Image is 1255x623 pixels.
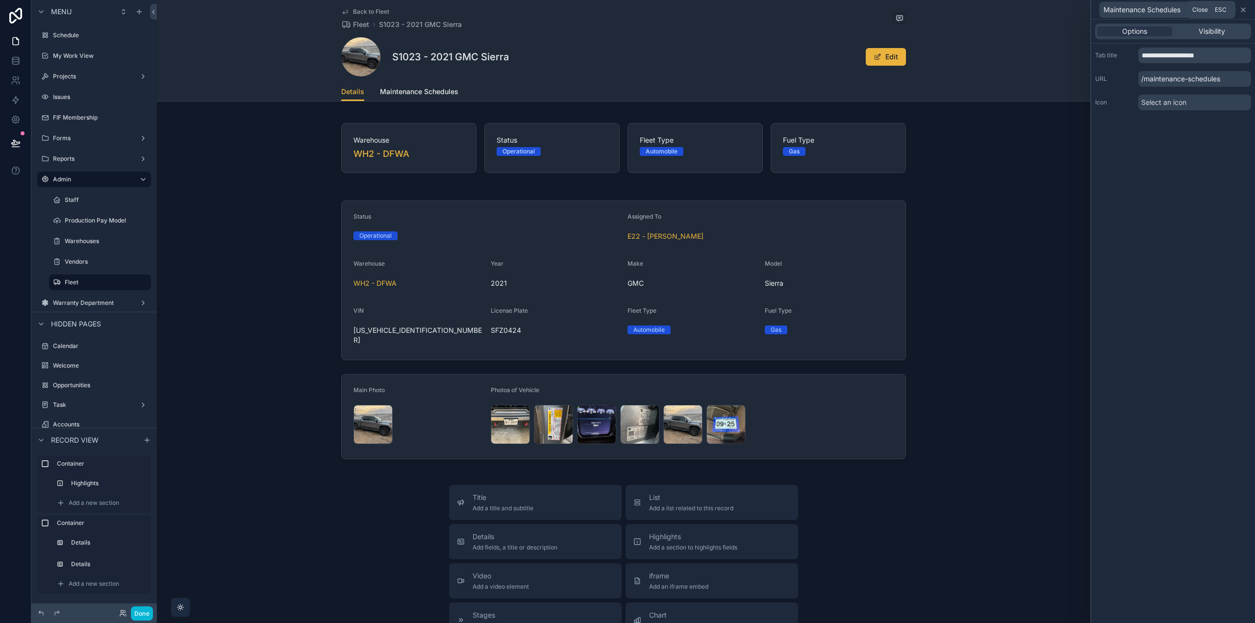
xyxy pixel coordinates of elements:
[649,583,708,591] span: Add an iframe embed
[473,583,529,591] span: Add a video element
[53,134,135,142] label: Forms
[341,20,369,29] a: Fleet
[37,69,151,84] a: Projects
[53,175,131,183] label: Admin
[1104,5,1180,15] span: Maintenance Schedules
[37,417,151,432] a: Accounts
[473,544,557,551] span: Add fields, a title or description
[53,114,149,122] label: FIF Membership
[31,451,157,603] div: scrollable content
[649,544,737,551] span: Add a section to highlights fields
[51,319,101,329] span: Hidden pages
[341,8,389,16] a: Back to Fleet
[53,381,149,389] label: Opportunities
[49,192,151,208] a: Staff
[49,213,151,228] a: Production Pay Model
[37,358,151,374] a: Welcome
[649,532,737,542] span: Highlights
[473,493,533,502] span: Title
[473,571,529,581] span: Video
[380,83,458,102] a: Maintenance Schedules
[649,493,733,502] span: List
[53,73,135,80] label: Projects
[353,8,389,16] span: Back to Fleet
[449,563,622,598] button: VideoAdd a video element
[449,485,622,520] button: TitleAdd a title and subtitle
[341,87,364,97] span: Details
[626,485,798,520] button: ListAdd a list related to this record
[53,362,149,370] label: Welcome
[37,338,151,354] a: Calendar
[69,499,119,507] span: Add a new section
[1095,51,1134,59] label: Tab title
[1095,75,1134,83] label: URL
[37,151,151,167] a: Reports
[37,377,151,393] a: Opportunities
[649,610,723,620] span: Chart
[65,258,149,266] label: Vendors
[473,504,533,512] span: Add a title and subtitle
[1199,26,1225,36] span: Visibility
[1095,99,1134,106] label: Icon
[1138,71,1251,87] p: /maintenance-schedules
[626,524,798,559] button: HighlightsAdd a section to highlights fields
[649,504,733,512] span: Add a list related to this record
[37,397,151,413] a: Task
[57,460,147,468] label: Container
[53,401,135,409] label: Task
[1099,1,1212,18] button: Maintenance Schedules
[37,295,151,311] a: Warranty Department
[866,48,906,66] button: Edit
[473,532,557,542] span: Details
[51,435,99,445] span: Record view
[131,606,153,621] button: Done
[37,27,151,43] a: Schedule
[37,130,151,146] a: Forms
[53,155,135,163] label: Reports
[353,20,369,29] span: Fleet
[380,87,458,97] span: Maintenance Schedules
[1141,98,1186,107] span: Select an icon
[649,571,708,581] span: iframe
[379,20,462,29] a: S1023 - 2021 GMC Sierra
[65,217,149,224] label: Production Pay Model
[49,274,151,290] a: Fleet
[37,89,151,105] a: Issues
[49,254,151,270] a: Vendors
[71,539,145,547] label: Details
[65,237,149,245] label: Warehouses
[449,524,622,559] button: DetailsAdd fields, a title or description
[71,560,145,568] label: Details
[1122,26,1147,36] span: Options
[53,421,149,428] label: Accounts
[392,50,509,64] h1: S1023 - 2021 GMC Sierra
[1213,6,1229,14] span: Esc
[626,563,798,598] button: iframeAdd an iframe embed
[473,610,532,620] span: Stages
[49,233,151,249] a: Warehouses
[37,48,151,64] a: My Work View
[65,278,145,286] label: Fleet
[53,31,149,39] label: Schedule
[341,83,364,101] a: Details
[37,110,151,125] a: FIF Membership
[57,519,147,527] label: Container
[51,7,72,17] span: Menu
[69,580,119,588] span: Add a new section
[53,52,149,60] label: My Work View
[53,342,149,350] label: Calendar
[53,299,135,307] label: Warranty Department
[71,479,145,487] label: Highlights
[53,93,149,101] label: Issues
[1192,6,1208,14] span: Close
[37,172,151,187] a: Admin
[65,196,149,204] label: Staff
